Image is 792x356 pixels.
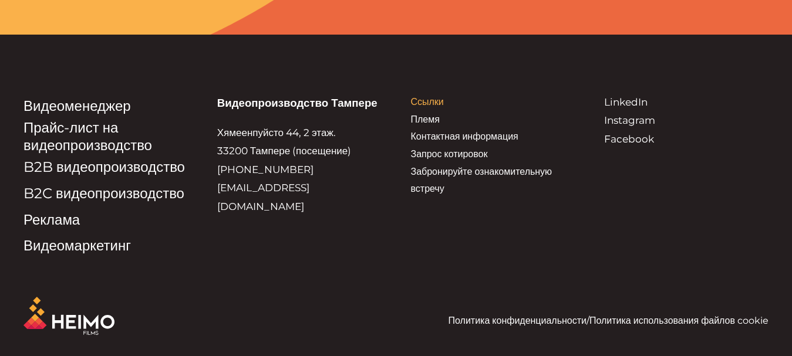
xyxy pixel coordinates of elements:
font: Хямеенпуйсто 44, 2 этаж. [217,127,336,138]
nav: Меню [411,93,575,198]
a: Политика конфиденциальности [449,315,587,326]
a: Прайс-лист на видеопроизводство [23,119,152,154]
aside: Виджет нижнего колонтитула 3 [411,93,575,198]
a: B2B видеопроизводство [23,158,185,175]
font: 33200 Тампере (посещение) [217,145,352,157]
aside: Виджет нижнего колонтитула 1 [23,297,382,335]
a: [EMAIL_ADDRESS][DOMAIN_NAME] [217,182,309,212]
a: Ссылки [411,96,444,107]
aside: Виджет нижнего колонтитула 2 [23,93,188,259]
a: Запрос котировок [411,148,488,160]
a: Реклама [23,211,80,228]
a: Племя [411,114,440,125]
a: Видеомаркетинг [23,237,131,254]
a: Контактная информация [411,131,518,142]
a: B2C видеопроизводство [23,185,184,202]
a: [PHONE_NUMBER] [217,164,314,175]
a: Забронируйте ознакомительную встречу [411,166,552,195]
a: Видеоменеджер [23,97,131,114]
nav: Меню [23,93,188,259]
font: Видеопроизводство Тампере [217,96,378,110]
